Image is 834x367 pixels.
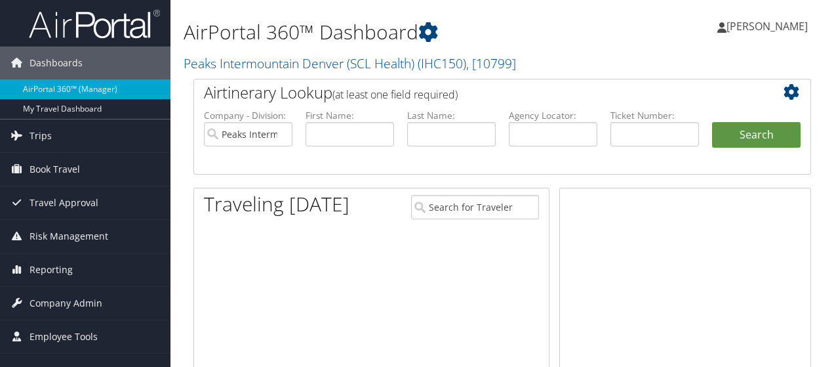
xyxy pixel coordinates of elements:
label: Company - Division: [204,109,292,122]
input: Search for Traveler [411,195,540,219]
h1: AirPortal 360™ Dashboard [184,18,608,46]
span: Company Admin [30,287,102,320]
span: Risk Management [30,220,108,253]
h1: Traveling [DATE] [204,190,349,218]
span: , [ 10799 ] [466,54,516,72]
span: (at least one field required) [332,87,458,102]
label: First Name: [306,109,394,122]
label: Agency Locator: [509,109,597,122]
span: Travel Approval [30,186,98,219]
label: Last Name: [407,109,496,122]
img: airportal-logo.png [29,9,160,39]
a: [PERSON_NAME] [717,7,821,46]
span: [PERSON_NAME] [726,19,808,33]
span: Trips [30,119,52,152]
a: Peaks Intermountain Denver (SCL Health) [184,54,516,72]
button: Search [712,122,801,148]
span: Employee Tools [30,320,98,353]
span: Book Travel [30,153,80,186]
span: Reporting [30,253,73,286]
span: Dashboards [30,47,83,79]
span: ( IHC150 ) [418,54,466,72]
h2: Airtinerary Lookup [204,81,749,104]
label: Ticket Number: [610,109,699,122]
